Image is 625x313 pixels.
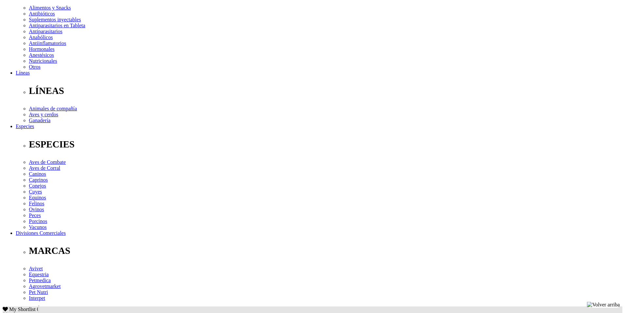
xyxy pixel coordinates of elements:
[29,189,42,194] a: Cuyes
[29,29,62,34] a: Antiparasitarios
[29,23,85,28] a: Antiparasitarios en Tableta
[29,159,66,165] a: Aves de Combate
[29,40,66,46] a: Antiinflamatorios
[29,46,54,52] a: Hormonales
[29,245,622,256] p: MARCAS
[587,302,620,308] img: Volver arriba
[29,139,622,150] p: ESPECIES
[29,201,44,206] a: Felinos
[29,224,47,230] a: Vacunos
[29,5,71,11] a: Alimentos y Snacks
[29,212,41,218] a: Peces
[29,171,46,177] a: Caninos
[29,207,44,212] a: Ovinos
[16,230,66,236] a: Divisiones Comerciales
[29,183,46,189] a: Conejos
[16,123,34,129] a: Especies
[29,85,622,96] p: LÍNEAS
[16,70,30,76] a: Líneas
[29,195,46,200] a: Equinos
[29,177,48,183] a: Caprinos
[29,58,57,64] a: Nutricionales
[29,165,60,171] a: Aves de Corral
[3,242,113,310] iframe: Brevo live chat
[29,106,77,111] a: Animales de compañía
[29,34,53,40] a: Anabólicos
[29,52,54,58] a: Anestésicos
[29,118,51,123] a: Ganadería
[29,64,41,70] a: Otros
[29,11,55,16] a: Antibióticos
[29,112,58,117] a: Aves y cerdos
[29,17,81,22] a: Suplementos inyectables
[29,218,47,224] a: Porcinos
